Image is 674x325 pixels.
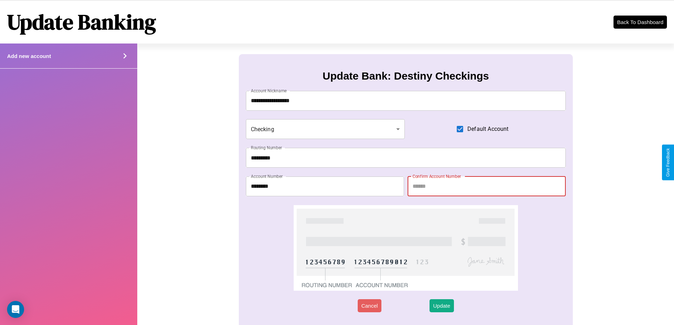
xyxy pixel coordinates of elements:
div: Checking [246,119,405,139]
label: Account Nickname [251,88,287,94]
button: Back To Dashboard [613,16,667,29]
button: Cancel [358,299,381,312]
span: Default Account [467,125,508,133]
img: check [294,205,518,291]
h3: Update Bank: Destiny Checkings [323,70,489,82]
h4: Add new account [7,53,51,59]
div: Open Intercom Messenger [7,301,24,318]
label: Confirm Account Number [413,173,461,179]
button: Update [430,299,454,312]
h1: Update Banking [7,7,156,36]
label: Account Number [251,173,283,179]
label: Routing Number [251,145,282,151]
div: Give Feedback [666,148,670,177]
